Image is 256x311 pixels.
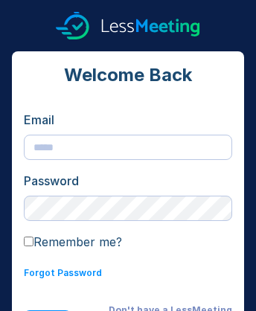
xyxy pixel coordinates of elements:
[24,267,102,278] a: Forgot Password
[24,172,232,190] div: Password
[24,63,232,87] div: Welcome Back
[24,111,232,129] div: Email
[24,234,122,249] label: Remember me?
[24,237,33,246] input: Remember me?
[56,12,200,39] img: logo.svg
